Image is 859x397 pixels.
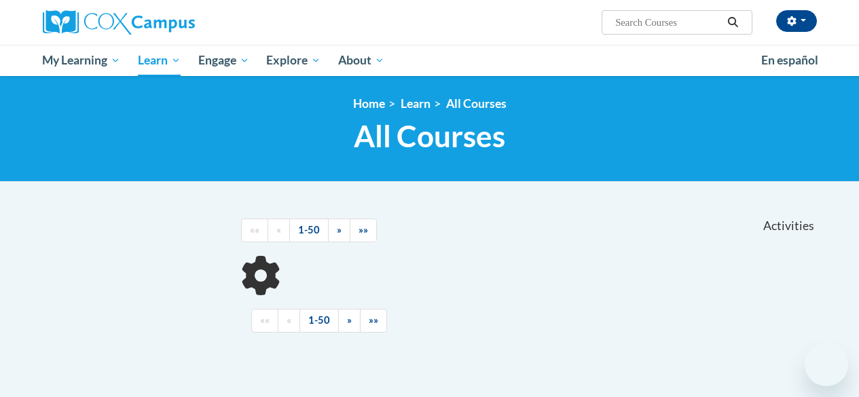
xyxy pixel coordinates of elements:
a: All Courses [446,96,507,111]
a: Cox Campus [43,10,287,35]
a: Learn [129,45,189,76]
button: Search [723,14,743,31]
a: Learn [401,96,431,111]
a: 1-50 [299,309,339,333]
span: En español [761,53,818,67]
a: Begining [241,219,268,242]
span: »» [359,224,368,235]
a: En español [752,46,827,75]
img: Cox Campus [43,10,195,35]
a: 1-50 [289,219,329,242]
span: About [338,52,384,69]
span: »» [369,314,378,326]
button: Account Settings [776,10,817,32]
a: Engage [189,45,258,76]
a: About [329,45,393,76]
a: Previous [278,309,300,333]
span: Activities [763,219,814,233]
a: Next [338,309,361,333]
iframe: Button to launch messaging window [805,343,848,386]
span: Engage [198,52,249,69]
span: « [276,224,281,235]
span: Learn [138,52,181,69]
a: End [350,219,377,242]
span: My Learning [42,52,120,69]
a: End [360,309,387,333]
a: Begining [251,309,278,333]
span: « [287,314,291,326]
span: «« [250,224,259,235]
div: Main menu [33,45,827,76]
a: Next [328,219,350,242]
a: My Learning [34,45,130,76]
input: Search Courses [614,14,723,31]
span: «« [260,314,270,326]
a: Home [353,96,385,111]
span: All Courses [354,118,505,154]
span: » [347,314,352,326]
a: Explore [257,45,329,76]
a: Previous [268,219,290,242]
span: Explore [266,52,321,69]
span: » [337,224,342,235]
